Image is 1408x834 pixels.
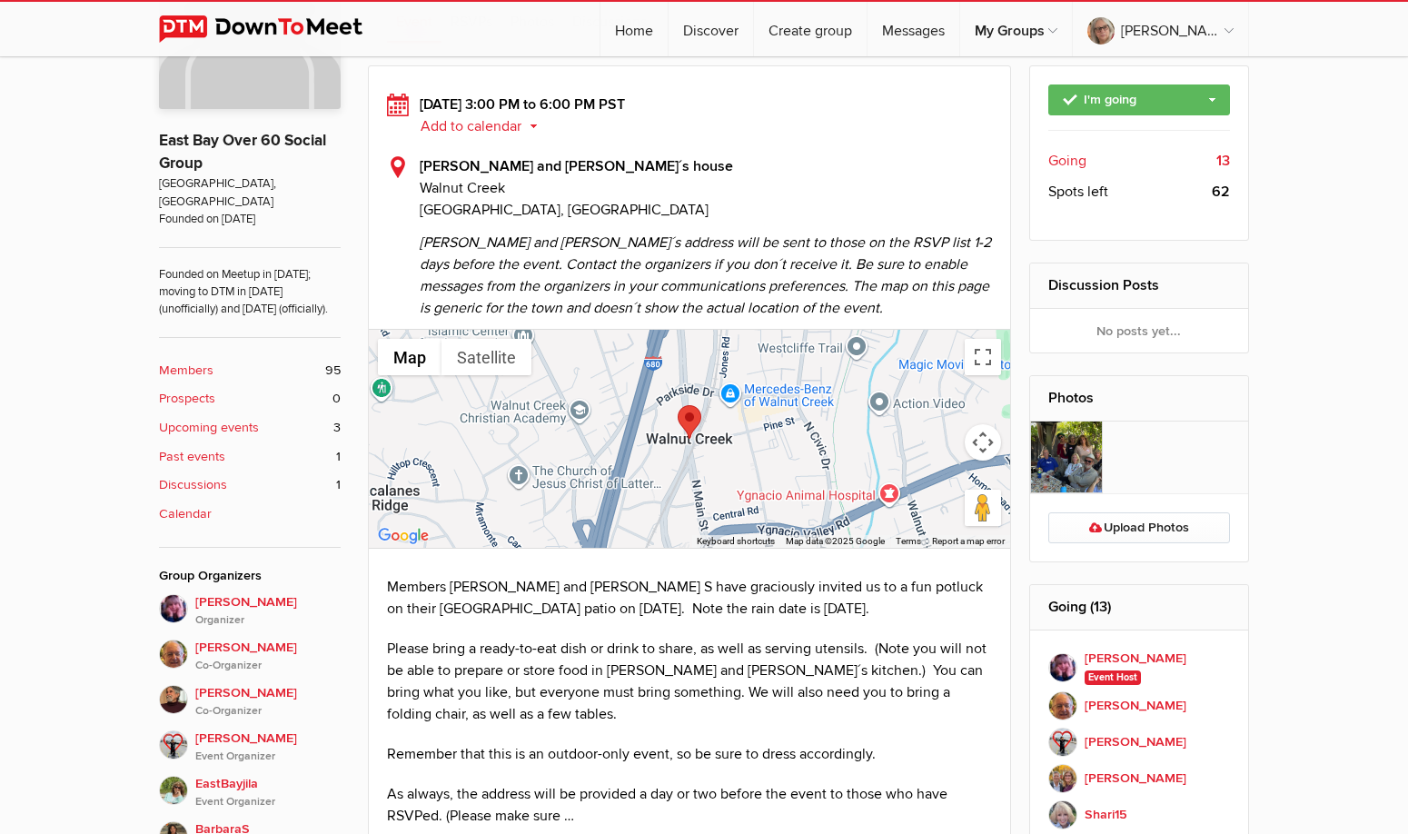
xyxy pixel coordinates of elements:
[195,658,341,674] i: Co-Organizer
[373,524,433,548] a: Open this area in Google Maps (opens a new window)
[159,730,188,760] img: Alexandra
[1085,769,1186,789] b: [PERSON_NAME]
[159,247,341,319] span: Founded on Meetup in [DATE]; moving to DTM in [DATE] (unofficially) and [DATE] (officially).
[600,2,668,56] a: Home
[420,201,709,219] span: [GEOGRAPHIC_DATA], [GEOGRAPHIC_DATA]
[159,361,213,381] b: Members
[195,794,341,810] i: Event Organizer
[1048,585,1231,629] h2: Going (13)
[1048,691,1077,720] img: Terry H
[1073,2,1248,56] a: [PERSON_NAME]
[1048,797,1231,833] a: Shari15
[1085,670,1142,685] span: Event Host
[965,339,1001,375] button: Toggle fullscreen view
[960,2,1072,56] a: My Groups
[868,2,959,56] a: Messages
[195,612,341,629] i: Organizer
[1048,653,1077,682] img: Vicki
[159,447,341,467] a: Past events 1
[159,629,341,674] a: [PERSON_NAME]Co-Organizer
[1085,649,1186,669] b: [PERSON_NAME]
[159,175,341,211] span: [GEOGRAPHIC_DATA], [GEOGRAPHIC_DATA]
[159,594,341,629] a: [PERSON_NAME]Organizer
[159,594,188,623] img: Vicki
[697,535,775,548] button: Keyboard shortcuts
[1048,800,1077,829] img: Shari15
[1048,649,1231,688] a: [PERSON_NAME] Event Host
[387,783,992,827] p: As always, the address will be provided a day or two before the event to those who have RSVPed. (...
[1048,84,1231,115] a: I'm going
[159,776,188,805] img: EastBayjila
[159,640,188,669] img: Terry H
[1048,728,1077,757] img: Alexandra
[1085,696,1186,716] b: [PERSON_NAME]
[333,418,341,438] span: 3
[159,475,341,495] a: Discussions 1
[159,765,341,810] a: EastBayjilaEvent Organizer
[965,490,1001,526] button: Drag Pegman onto the map to open Street View
[195,592,341,629] span: [PERSON_NAME]
[1048,389,1094,407] a: Photos
[159,566,341,586] div: Group Organizers
[1048,512,1231,543] a: Upload Photos
[420,221,992,319] span: [PERSON_NAME] and [PERSON_NAME]´s address will be sent to those on the RSVP list 1-2 days before ...
[159,211,341,228] span: Founded on [DATE]
[159,418,341,438] a: Upcoming events 3
[195,683,341,720] span: [PERSON_NAME]
[387,94,992,137] div: [DATE] 3:00 PM to 6:00 PM PST
[159,15,391,43] img: DownToMeet
[1048,764,1077,793] img: Karen C.
[932,536,1005,546] a: Report a map error
[965,424,1001,461] button: Map camera controls
[1212,181,1230,203] b: 62
[1048,760,1231,797] a: [PERSON_NAME]
[195,729,341,765] span: [PERSON_NAME]
[1048,181,1108,203] span: Spots left
[786,536,885,546] span: Map data ©2025 Google
[195,774,341,810] span: EastBayjila
[378,339,441,375] button: Show street map
[332,389,341,409] span: 0
[159,389,215,409] b: Prospects
[669,2,753,56] a: Discover
[896,536,921,546] a: Terms (opens in new tab)
[195,749,341,765] i: Event Organizer
[159,389,341,409] a: Prospects 0
[159,418,259,438] b: Upcoming events
[159,447,225,467] b: Past events
[1048,724,1231,760] a: [PERSON_NAME]
[1030,309,1249,352] div: No posts yet...
[1216,150,1230,172] b: 13
[159,674,341,720] a: [PERSON_NAME]Co-Organizer
[159,720,341,765] a: [PERSON_NAME]Event Organizer
[336,475,341,495] span: 1
[754,2,867,56] a: Create group
[159,504,341,524] a: Calendar
[387,743,992,765] p: Remember that this is an outdoor-only event, so be sure to dress accordingly.
[420,118,551,134] button: Add to calendar
[195,703,341,720] i: Co-Organizer
[1048,150,1086,172] span: Going
[387,638,992,725] p: Please bring a ready-to-eat dish or drink to share, as well as serving utensils. (Note you will n...
[325,361,341,381] span: 95
[1085,732,1186,752] b: [PERSON_NAME]
[336,447,341,467] span: 1
[159,131,326,174] a: East Bay Over 60 Social Group
[159,475,227,495] b: Discussions
[387,576,992,620] p: Members [PERSON_NAME] and [PERSON_NAME] S have graciously invited us to a fun potluck on their [G...
[159,361,341,381] a: Members 95
[420,177,992,199] span: Walnut Creek
[1085,805,1127,825] b: Shari15
[159,504,212,524] b: Calendar
[441,339,531,375] button: Show satellite imagery
[1048,276,1159,294] a: Discussion Posts
[1048,688,1231,724] a: [PERSON_NAME]
[159,685,188,714] img: Bob
[420,157,733,175] b: [PERSON_NAME] and [PERSON_NAME]´s house
[373,524,433,548] img: Google
[195,638,341,674] span: [PERSON_NAME]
